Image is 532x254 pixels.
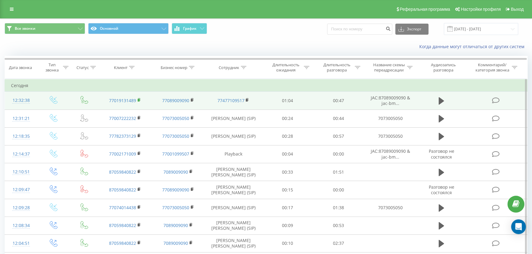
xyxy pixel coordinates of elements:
td: 00:44 [313,110,364,127]
a: 77477109517 [217,98,244,103]
a: 7089009090 [163,222,188,228]
td: 01:51 [313,163,364,181]
a: 7089009090 [163,169,188,175]
div: Тип звонка [43,62,61,73]
a: 77001099507 [162,151,189,157]
a: 77019131489 [109,98,136,103]
td: [PERSON_NAME] [PERSON_NAME] (SIP) [205,163,262,181]
div: Название схемы переадресации [373,62,405,73]
span: JAC:87089009090 & jac-bm... [371,148,410,160]
button: Все звонки [5,23,85,34]
div: Open Intercom Messenger [511,219,526,234]
td: 00:24 [262,110,313,127]
td: 00:17 [262,199,313,217]
td: 7073005050 [364,110,417,127]
a: 77073005050 [162,133,189,139]
td: 02:37 [313,234,364,252]
a: Когда данные могут отличаться от других систем [419,44,527,49]
div: Сотрудник [219,65,239,70]
td: 00:15 [262,181,313,199]
td: Сегодня [5,79,527,92]
td: [PERSON_NAME] [PERSON_NAME] (SIP) [205,181,262,199]
span: График [183,26,197,31]
a: 7089009090 [163,240,188,246]
td: 00:10 [262,234,313,252]
span: Выход [511,7,524,12]
div: Дата звонка [9,65,32,70]
a: 77073005050 [162,115,189,121]
div: 12:10:51 [11,166,31,178]
span: JAC:87089009090 & jac-bm... [371,95,410,106]
td: 00:00 [313,181,364,199]
div: Клиент [114,65,127,70]
div: Длительность ожидания [269,62,302,73]
a: 77782373129 [109,133,136,139]
div: Длительность разговора [320,62,353,73]
div: 12:18:35 [11,130,31,142]
span: Реферальная программа [400,7,450,12]
td: [PERSON_NAME] [PERSON_NAME] (SIP) [205,234,262,252]
td: 01:04 [262,92,313,110]
div: Аудиозапись разговора [424,62,464,73]
div: 12:14:37 [11,148,31,160]
td: [PERSON_NAME] [PERSON_NAME] (SIP) [205,217,262,234]
a: 87059840822 [109,169,136,175]
a: 87059840822 [109,222,136,228]
div: 12:09:47 [11,184,31,196]
td: 00:57 [313,127,364,145]
div: 12:31:21 [11,113,31,125]
td: 00:09 [262,217,313,234]
td: [PERSON_NAME] (SIP) [205,127,262,145]
td: 01:38 [313,199,364,217]
span: Разговор не состоялся [428,148,454,160]
div: 12:09:28 [11,202,31,214]
a: 77007222232 [109,115,136,121]
div: 12:32:38 [11,94,31,106]
a: 87059840822 [109,240,136,246]
a: 77089009090 [162,187,189,193]
button: Основной [88,23,169,34]
div: Комментарий/категория звонка [474,62,510,73]
td: 00:04 [262,145,313,163]
div: Бизнес номер [161,65,187,70]
td: 7073005050 [364,127,417,145]
button: График [172,23,207,34]
td: 00:47 [313,92,364,110]
button: Экспорт [395,24,428,35]
a: 77002171009 [109,151,136,157]
a: 77074014438 [109,205,136,210]
td: 00:53 [313,217,364,234]
span: Настройки профиля [461,7,501,12]
td: 00:00 [313,145,364,163]
td: 00:28 [262,127,313,145]
span: Разговор не состоялся [428,184,454,195]
a: 77089009090 [162,98,189,103]
a: 87059840822 [109,187,136,193]
a: 77073005050 [162,205,189,210]
div: 12:08:34 [11,220,31,232]
td: 00:33 [262,163,313,181]
td: [PERSON_NAME] (SIP) [205,199,262,217]
td: 7073005050 [364,199,417,217]
td: [PERSON_NAME] (SIP) [205,110,262,127]
div: 12:04:51 [11,237,31,249]
td: Playback [205,145,262,163]
div: Статус [76,65,89,70]
input: Поиск по номеру [327,24,392,35]
span: Все звонки [15,26,35,31]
